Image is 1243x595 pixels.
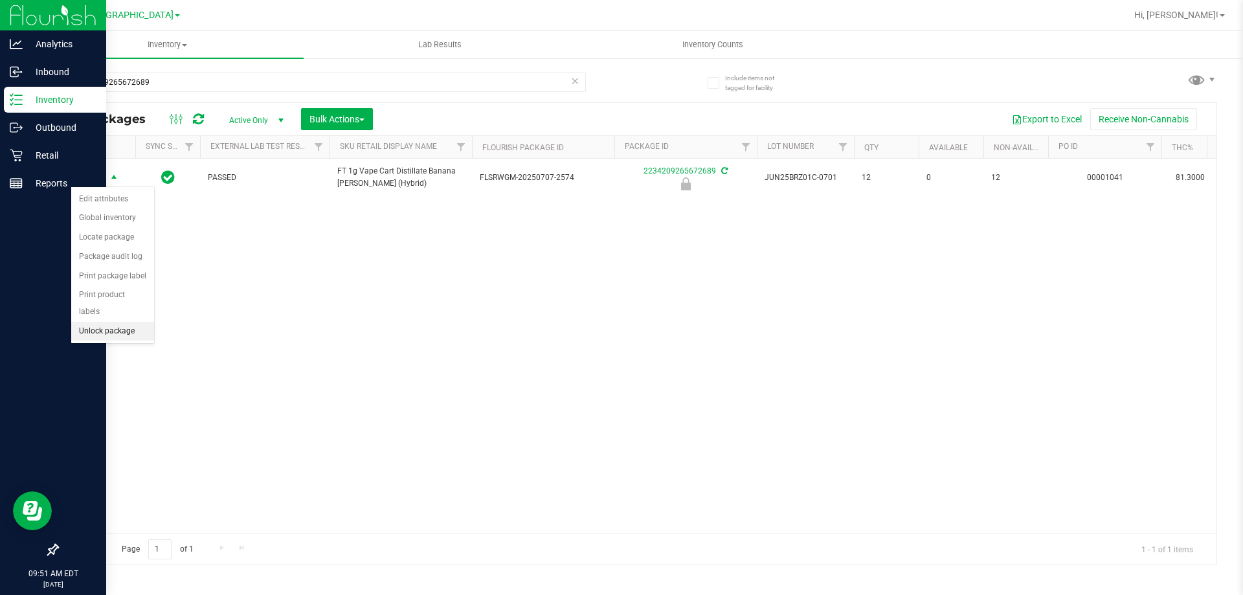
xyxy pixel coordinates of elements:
[765,172,846,184] span: JUN25BRZ01C-0701
[308,136,330,158] a: Filter
[1140,136,1161,158] a: Filter
[85,10,174,21] span: [GEOGRAPHIC_DATA]
[864,143,879,152] a: Qty
[665,39,761,51] span: Inventory Counts
[309,114,364,124] span: Bulk Actions
[6,579,100,589] p: [DATE]
[10,121,23,134] inline-svg: Outbound
[146,142,196,151] a: Sync Status
[111,539,204,559] span: Page of 1
[725,73,790,93] span: Include items not tagged for facility
[862,172,911,184] span: 12
[926,172,976,184] span: 0
[1172,143,1193,152] a: THC%
[1090,108,1197,130] button: Receive Non-Cannabis
[23,175,100,191] p: Reports
[71,208,154,228] li: Global inventory
[1058,142,1078,151] a: PO ID
[31,39,304,51] span: Inventory
[1169,168,1211,187] span: 81.3000
[10,177,23,190] inline-svg: Reports
[210,142,312,151] a: External Lab Test Result
[735,136,757,158] a: Filter
[340,142,437,151] a: Sku Retail Display Name
[994,143,1051,152] a: Non-Available
[482,143,564,152] a: Flourish Package ID
[576,31,849,58] a: Inventory Counts
[23,92,100,107] p: Inventory
[10,149,23,162] inline-svg: Retail
[625,142,669,151] a: Package ID
[67,112,159,126] span: All Packages
[10,93,23,106] inline-svg: Inventory
[161,168,175,186] span: In Sync
[106,169,122,187] span: select
[13,491,52,530] iframe: Resource center
[480,172,607,184] span: FLSRWGM-20250707-2574
[304,31,576,58] a: Lab Results
[31,31,304,58] a: Inventory
[71,322,154,341] li: Unlock package
[1131,539,1204,559] span: 1 - 1 of 1 items
[570,73,579,89] span: Clear
[71,190,154,209] li: Edit attributes
[719,166,728,175] span: Sync from Compliance System
[6,568,100,579] p: 09:51 AM EDT
[833,136,854,158] a: Filter
[71,286,154,321] li: Print product labels
[451,136,472,158] a: Filter
[929,143,968,152] a: Available
[1134,10,1218,20] span: Hi, [PERSON_NAME]!
[991,172,1040,184] span: 12
[612,177,759,190] div: Launch Hold
[23,64,100,80] p: Inbound
[401,39,479,51] span: Lab Results
[148,539,172,559] input: 1
[71,228,154,247] li: Locate package
[10,65,23,78] inline-svg: Inbound
[1087,173,1123,182] a: 00001041
[1003,108,1090,130] button: Export to Excel
[10,38,23,51] inline-svg: Analytics
[301,108,373,130] button: Bulk Actions
[57,73,586,92] input: Search Package ID, Item Name, SKU, Lot or Part Number...
[71,247,154,267] li: Package audit log
[71,267,154,286] li: Print package label
[208,172,322,184] span: PASSED
[23,36,100,52] p: Analytics
[644,166,716,175] a: 2234209265672689
[23,120,100,135] p: Outbound
[179,136,200,158] a: Filter
[767,142,814,151] a: Lot Number
[337,165,464,190] span: FT 1g Vape Cart Distillate Banana [PERSON_NAME] (Hybrid)
[23,148,100,163] p: Retail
